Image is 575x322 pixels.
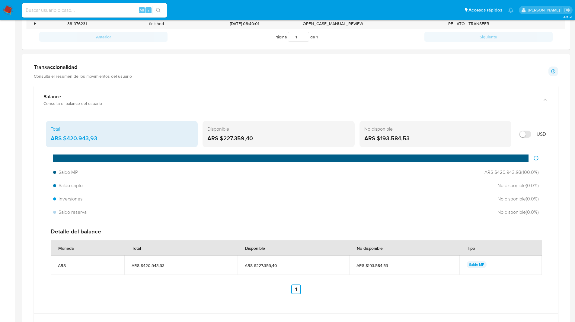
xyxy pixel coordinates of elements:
[274,32,318,42] span: Página de
[37,19,117,29] div: 381976231
[528,7,562,13] p: matiasagustin.white@mercadolibre.com
[564,7,570,13] a: Salir
[508,8,513,13] a: Notificaciones
[373,19,565,29] div: PF - ATO - TRANSFER
[563,14,572,19] span: 3.161.2
[139,7,144,13] span: Alt
[152,6,165,15] button: search-icon
[22,6,167,14] input: Buscar usuario o caso...
[293,19,373,29] div: OPEN_CASE_MANUAL_REVIEW
[148,7,149,13] span: s
[468,7,502,13] span: Accesos rápidos
[39,32,168,42] button: Anterior
[424,32,553,42] button: Siguiente
[196,19,293,29] div: [DATE] 08:40:01
[316,34,318,40] span: 1
[117,19,196,29] div: finished
[34,21,36,27] div: •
